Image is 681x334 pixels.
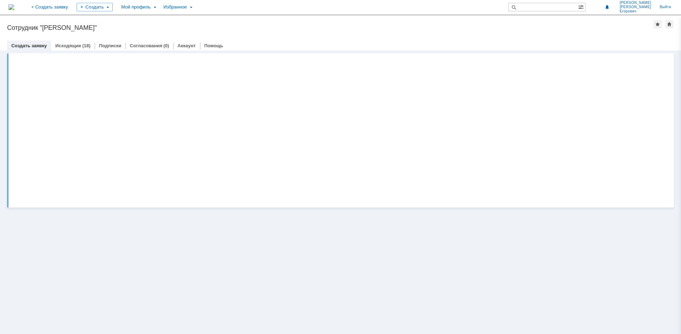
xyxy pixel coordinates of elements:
[578,3,585,10] span: Расширенный поиск
[178,43,196,48] a: Аккаунт
[99,43,121,48] a: Подписки
[77,3,113,11] div: Создать
[164,43,169,48] div: (0)
[665,20,674,28] div: Сделать домашней страницей
[11,43,47,48] a: Создать заявку
[620,1,651,5] span: [PERSON_NAME]
[82,43,90,48] div: (18)
[620,9,651,14] span: Егорович
[9,4,14,10] a: Перейти на домашнюю страницу
[204,43,223,48] a: Помощь
[130,43,162,48] a: Согласования
[653,20,662,28] div: Добавить в избранное
[55,43,81,48] a: Исходящие
[9,4,14,10] img: logo
[7,24,653,31] div: Сотрудник "[PERSON_NAME]"
[620,5,651,9] span: [PERSON_NAME]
